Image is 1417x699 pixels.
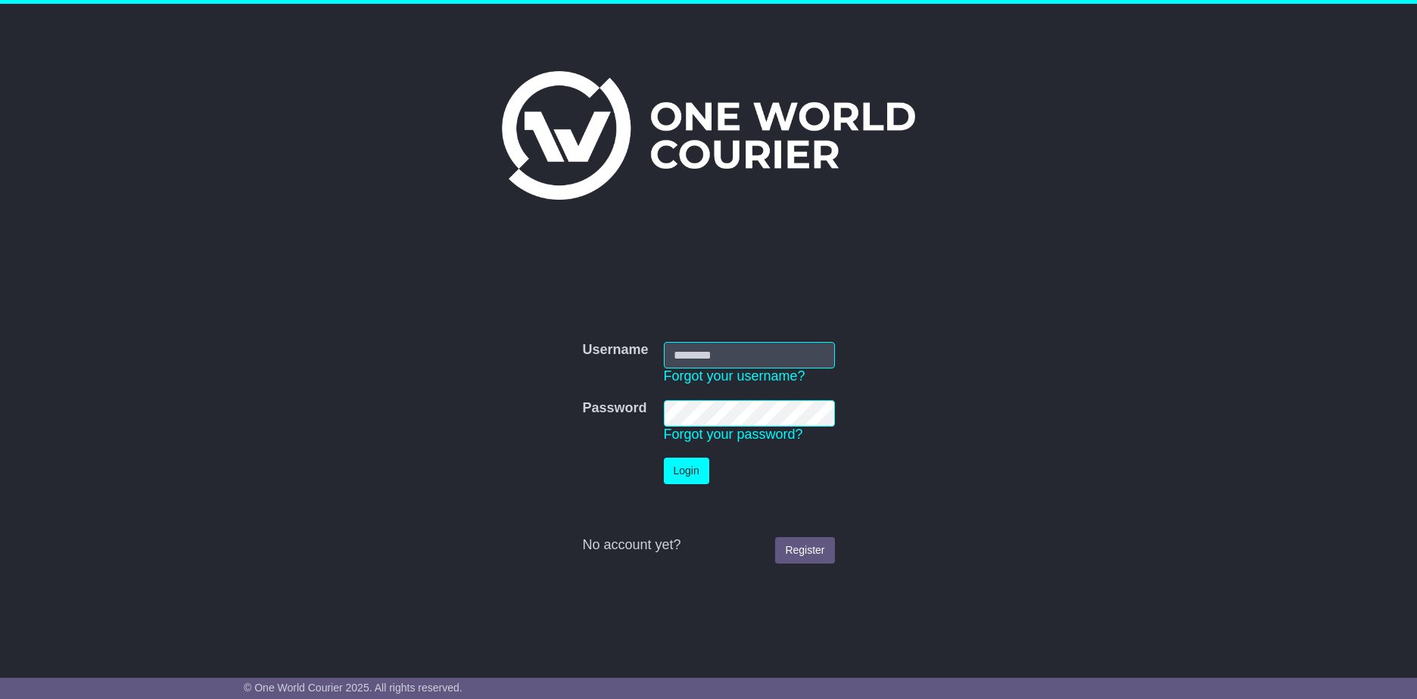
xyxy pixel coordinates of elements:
div: No account yet? [582,537,834,554]
a: Register [775,537,834,564]
a: Forgot your password? [664,427,803,442]
label: Username [582,342,648,359]
span: © One World Courier 2025. All rights reserved. [244,682,462,694]
a: Forgot your username? [664,368,805,384]
button: Login [664,458,709,484]
img: One World [502,71,915,200]
label: Password [582,400,646,417]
